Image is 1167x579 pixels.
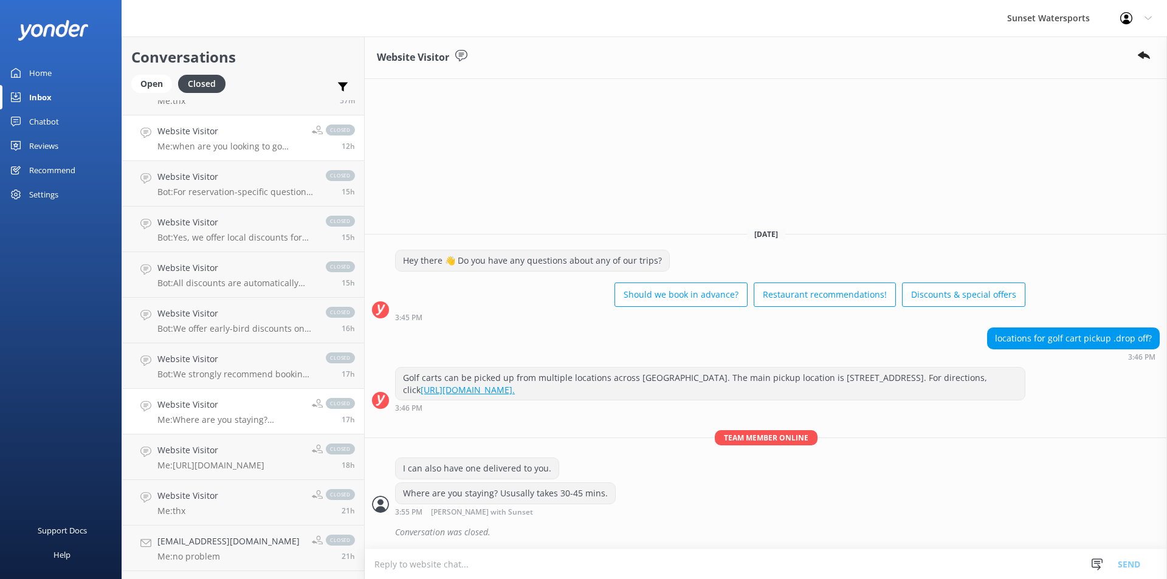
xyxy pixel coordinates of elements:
span: closed [326,125,355,135]
button: Restaurant recommendations! [754,283,896,307]
button: Discounts & special offers [902,283,1025,307]
h4: Website Visitor [157,352,314,366]
span: 08:15pm 14-Aug-2025 (UTC -05:00) America/Cancun [342,141,355,151]
a: Open [131,77,178,90]
span: closed [326,170,355,181]
a: Website VisitorMe:when are you looking to go [MEDICAL_DATA] - I can assist with the booking and c... [122,115,364,161]
span: 04:56pm 14-Aug-2025 (UTC -05:00) America/Cancun [342,232,355,242]
a: Website VisitorBot:We offer early-bird discounts on all of our morning trips. When you book direc... [122,298,364,343]
span: closed [326,216,355,227]
span: closed [326,398,355,409]
a: Website VisitorMe:Where are you staying? Ususally takes 30-45 mins.closed17h [122,389,364,434]
div: Conversation was closed. [395,522,1160,543]
div: Help [53,543,71,567]
h4: Website Visitor [157,307,314,320]
a: Website VisitorMe:[URL][DOMAIN_NAME]closed18h [122,434,364,480]
p: Bot: We strongly recommend booking in advance as our tours are known to sell out, especially this... [157,369,314,380]
h4: Website Visitor [157,216,314,229]
div: Recommend [29,158,75,182]
a: Website VisitorMe:thxclosed21h [122,480,364,526]
button: Should we book in advance? [614,283,748,307]
div: 02:45pm 14-Aug-2025 (UTC -05:00) America/Cancun [395,313,1025,321]
span: closed [326,261,355,272]
p: Me: [URL][DOMAIN_NAME] [157,460,264,471]
div: 02:55pm 14-Aug-2025 (UTC -05:00) America/Cancun [395,507,616,516]
strong: 3:46 PM [1128,354,1155,361]
div: 2025-08-15T00:24:53.797 [372,522,1160,543]
strong: 3:55 PM [395,509,422,516]
h4: Website Visitor [157,261,314,275]
span: 10:48am 14-Aug-2025 (UTC -05:00) America/Cancun [342,505,355,516]
span: 03:24pm 14-Aug-2025 (UTC -05:00) America/Cancun [342,369,355,379]
p: Me: when are you looking to go [MEDICAL_DATA] - I can assist with the booking and customize the b... [157,141,303,152]
a: Website VisitorBot:All discounts are automatically applied at checkout. If you have already compl... [122,252,364,298]
span: 05:21pm 14-Aug-2025 (UTC -05:00) America/Cancun [342,187,355,197]
div: Inbox [29,85,52,109]
span: 10:45am 14-Aug-2025 (UTC -05:00) America/Cancun [342,551,355,561]
span: 07:27am 15-Aug-2025 (UTC -05:00) America/Cancun [340,95,355,106]
a: [URL][DOMAIN_NAME]. [421,384,515,396]
div: Support Docs [38,518,87,543]
span: closed [326,307,355,318]
span: [DATE] [747,229,785,239]
span: closed [326,352,355,363]
div: 02:46pm 14-Aug-2025 (UTC -05:00) America/Cancun [987,352,1160,361]
p: Me: thx [157,505,218,516]
div: Settings [29,182,58,207]
span: closed [326,444,355,454]
p: Me: thx [157,95,218,106]
strong: 3:45 PM [395,314,422,321]
span: closed [326,489,355,500]
span: closed [326,535,355,546]
h4: Website Visitor [157,125,303,138]
h4: Website Visitor [157,398,303,411]
span: [PERSON_NAME] with Sunset [431,509,533,516]
div: 02:46pm 14-Aug-2025 (UTC -05:00) America/Cancun [395,403,1025,412]
a: Website VisitorBot:For reservation-specific questions, please call our call center at [PHONE_NUMB... [122,161,364,207]
div: Hey there 👋 Do you have any questions about any of our trips? [396,250,669,271]
div: I can also have one delivered to you. [396,458,559,479]
span: 02:55pm 14-Aug-2025 (UTC -05:00) America/Cancun [342,414,355,425]
p: Bot: We offer early-bird discounts on all of our morning trips. When you book direct, we guarante... [157,323,314,334]
div: Closed [178,75,225,93]
p: Me: no problem [157,551,300,562]
a: Website VisitorBot:Yes, we offer local discounts for Key West residents. You can find more inform... [122,207,364,252]
div: Golf carts can be picked up from multiple locations across [GEOGRAPHIC_DATA]. The main pickup loc... [396,368,1025,400]
h4: Website Visitor [157,444,264,457]
span: Team member online [715,430,818,445]
h4: Website Visitor [157,489,218,502]
span: 03:57pm 14-Aug-2025 (UTC -05:00) America/Cancun [342,323,355,334]
p: Me: Where are you staying? Ususally takes 30-45 mins. [157,414,303,425]
div: Where are you staying? Ususally takes 30-45 mins. [396,483,615,504]
span: 02:23pm 14-Aug-2025 (UTC -05:00) America/Cancun [342,460,355,470]
img: yonder-white-logo.png [18,20,88,40]
span: 04:39pm 14-Aug-2025 (UTC -05:00) America/Cancun [342,278,355,288]
div: locations for golf cart pickup .drop off? [988,328,1159,349]
h2: Conversations [131,46,355,69]
div: Open [131,75,172,93]
a: Closed [178,77,232,90]
h3: Website Visitor [377,50,449,66]
a: [EMAIL_ADDRESS][DOMAIN_NAME]Me:no problemclosed21h [122,526,364,571]
div: Home [29,61,52,85]
div: Reviews [29,134,58,158]
div: Chatbot [29,109,59,134]
a: Website VisitorBot:We strongly recommend booking in advance as our tours are known to sell out, e... [122,343,364,389]
p: Bot: For reservation-specific questions, please call our call center at [PHONE_NUMBER]. Alternati... [157,187,314,197]
p: Bot: Yes, we offer local discounts for Key West residents. You can find more information at [URL]... [157,232,314,243]
h4: Website Visitor [157,170,314,183]
h4: [EMAIL_ADDRESS][DOMAIN_NAME] [157,535,300,548]
strong: 3:46 PM [395,405,422,412]
p: Bot: All discounts are automatically applied at checkout. If you have already completed your book... [157,278,314,289]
